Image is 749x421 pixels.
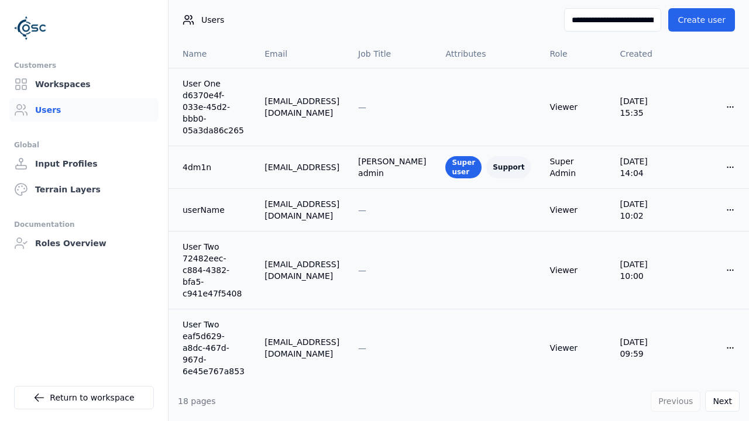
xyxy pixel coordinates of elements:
span: — [358,102,366,112]
a: Users [9,98,159,122]
div: Super Admin [549,156,601,179]
a: User One d6370e4f-033e-45d2-bbb0-05a3da86c265 [183,78,246,136]
div: [EMAIL_ADDRESS][DOMAIN_NAME] [264,258,339,282]
th: Attributes [436,40,540,68]
th: Job Title [349,40,436,68]
div: [EMAIL_ADDRESS] [264,161,339,173]
div: Documentation [14,218,154,232]
a: Input Profiles [9,152,159,175]
th: Name [169,40,255,68]
button: Create user [668,8,735,32]
a: Return to workspace [14,386,154,409]
div: [DATE] 10:02 [620,198,673,222]
th: Created [610,40,682,68]
th: Email [255,40,349,68]
div: [DATE] 14:04 [620,156,673,179]
div: Global [14,138,154,152]
div: Viewer [549,101,601,113]
div: [EMAIL_ADDRESS][DOMAIN_NAME] [264,198,339,222]
button: Next [705,391,740,412]
div: Viewer [549,342,601,354]
div: Super user [445,156,482,178]
div: [DATE] 15:35 [620,95,673,119]
div: Viewer [549,204,601,216]
div: [DATE] 09:59 [620,336,673,360]
span: 18 pages [178,396,216,406]
span: Users [201,14,224,26]
div: [EMAIL_ADDRESS][DOMAIN_NAME] [264,95,339,119]
div: Support [486,156,531,178]
span: — [358,205,366,215]
a: 4dm1n [183,161,246,173]
div: [PERSON_NAME] admin [358,156,427,179]
th: Role [540,40,610,68]
a: User Two eaf5d629-a8dc-467d-967d-6e45e767a853 [183,319,246,377]
a: Roles Overview [9,232,159,255]
div: [EMAIL_ADDRESS][DOMAIN_NAME] [264,336,339,360]
a: User Two 72482eec-c884-4382-bfa5-c941e47f5408 [183,241,246,299]
div: [DATE] 10:00 [620,258,673,282]
a: userName [183,204,246,216]
span: — [358,343,366,353]
div: Customers [14,58,154,73]
img: Logo [14,12,47,44]
span: — [358,265,366,275]
div: Viewer [549,264,601,276]
a: Workspaces [9,73,159,96]
a: Terrain Layers [9,178,159,201]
